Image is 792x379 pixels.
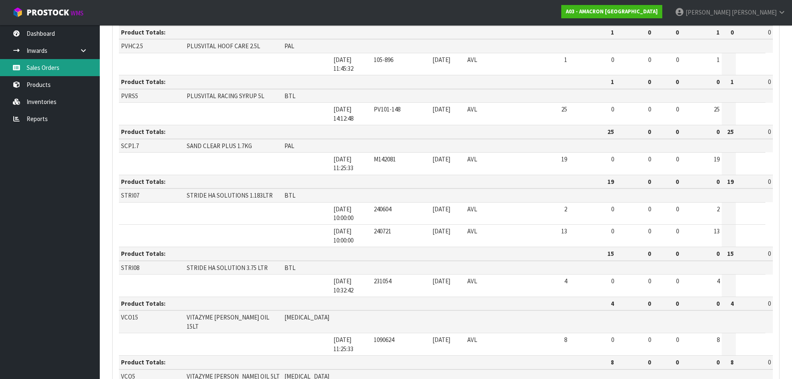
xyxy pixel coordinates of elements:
[374,56,393,64] span: 105-896
[187,92,264,100] span: PLUSVITAL RACING SYRUP 5L
[676,28,679,36] strong: 0
[648,277,651,285] span: 0
[648,78,651,86] strong: 0
[676,105,679,113] span: 0
[676,128,679,136] strong: 0
[564,56,567,64] span: 1
[611,336,614,344] span: 0
[284,42,294,50] span: PAL
[374,105,400,113] span: PV101-148
[714,105,720,113] span: 25
[730,300,734,307] strong: 4
[432,155,450,163] span: [DATE]
[676,155,679,163] span: 0
[768,300,771,307] span: 0
[566,8,658,15] strong: A03 - AMACRON [GEOGRAPHIC_DATA]
[187,313,269,330] span: VITAZYME [PERSON_NAME] OIL 15LT
[284,264,296,272] span: BTL
[611,205,614,213] span: 0
[121,92,138,100] span: PVRS5
[648,105,651,113] span: 0
[768,128,771,136] span: 0
[432,205,450,213] span: [DATE]
[333,155,353,172] span: [DATE] 11:25:33
[467,277,477,285] span: AVL
[676,205,679,213] span: 0
[121,313,138,321] span: VCO15
[648,205,651,213] span: 0
[676,56,679,64] span: 0
[284,142,294,150] span: PAL
[611,28,614,36] strong: 1
[716,78,720,86] strong: 0
[716,178,720,186] strong: 0
[284,313,329,321] span: [MEDICAL_DATA]
[648,56,651,64] span: 0
[727,178,734,186] strong: 19
[607,250,614,258] strong: 15
[607,128,614,136] strong: 25
[648,28,651,36] strong: 0
[611,155,614,163] span: 0
[716,28,720,36] strong: 1
[333,227,353,244] span: [DATE] 10:00:00
[730,358,734,366] strong: 8
[714,155,720,163] span: 19
[676,336,679,344] span: 0
[467,227,477,235] span: AVL
[467,205,477,213] span: AVL
[187,191,273,199] span: STRIDE HA SOLUTIONS 1.183LTR
[432,336,450,344] span: [DATE]
[611,227,614,235] span: 0
[284,92,296,100] span: BTL
[467,105,477,113] span: AVL
[727,128,734,136] strong: 25
[676,300,679,307] strong: 0
[467,336,477,344] span: AVL
[768,178,771,186] span: 0
[333,205,353,222] span: [DATE] 10:00:00
[648,155,651,163] span: 0
[432,277,450,285] span: [DATE]
[768,250,771,258] span: 0
[432,227,450,235] span: [DATE]
[648,300,651,307] strong: 0
[676,358,679,366] strong: 0
[121,191,139,199] span: STRI07
[564,205,567,213] span: 2
[611,277,614,285] span: 0
[648,336,651,344] span: 0
[717,205,720,213] span: 2
[611,56,614,64] span: 0
[432,56,450,64] span: [DATE]
[121,178,165,186] strong: Product Totals:
[648,250,651,258] strong: 0
[648,178,651,186] strong: 0
[768,28,771,36] span: 0
[561,105,567,113] span: 25
[564,336,567,344] span: 8
[648,227,651,235] span: 0
[121,358,165,366] strong: Product Totals:
[730,28,734,36] strong: 0
[187,42,260,50] span: PLUSVITAL HOOF CARE 2.5L
[768,358,771,366] span: 0
[121,42,143,50] span: PVHC2.5
[716,128,720,136] strong: 0
[374,336,394,344] span: 1090624
[27,7,69,18] span: ProStock
[121,28,165,36] strong: Product Totals:
[333,56,353,72] span: [DATE] 11:45:32
[561,155,567,163] span: 19
[467,56,477,64] span: AVL
[121,142,139,150] span: SCP1.7
[284,191,296,199] span: BTL
[12,7,23,17] img: cube-alt.png
[676,250,679,258] strong: 0
[717,56,720,64] span: 1
[676,227,679,235] span: 0
[717,336,720,344] span: 8
[676,277,679,285] span: 0
[717,277,720,285] span: 4
[432,105,450,113] span: [DATE]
